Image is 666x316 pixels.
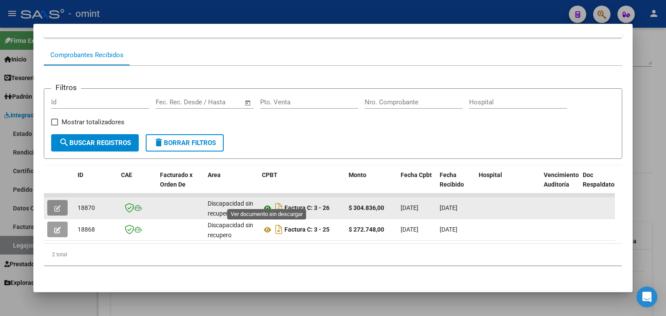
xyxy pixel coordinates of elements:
[146,134,224,152] button: Borrar Filtros
[637,287,657,307] div: Open Intercom Messenger
[160,171,193,188] span: Facturado x Orden De
[273,222,284,236] i: Descargar documento
[62,117,124,127] span: Mostrar totalizadores
[284,205,330,212] strong: Factura C: 3 - 26
[153,137,164,148] mat-icon: delete
[59,139,131,147] span: Buscar Registros
[440,226,457,233] span: [DATE]
[74,166,118,204] datatable-header-cell: ID
[401,204,418,211] span: [DATE]
[121,171,132,178] span: CAE
[540,166,579,204] datatable-header-cell: Vencimiento Auditoría
[156,98,191,106] input: Fecha inicio
[78,171,83,178] span: ID
[208,200,253,217] span: Discapacidad sin recupero
[479,171,502,178] span: Hospital
[153,139,216,147] span: Borrar Filtros
[44,244,622,265] div: 2 total
[273,201,284,215] i: Descargar documento
[258,166,345,204] datatable-header-cell: CPBT
[284,226,330,233] strong: Factura C: 3 - 25
[397,166,436,204] datatable-header-cell: Fecha Cpbt
[51,134,139,152] button: Buscar Registros
[436,166,475,204] datatable-header-cell: Fecha Recibido
[475,166,540,204] datatable-header-cell: Hospital
[345,166,397,204] datatable-header-cell: Monto
[51,82,81,93] h3: Filtros
[78,204,95,211] span: 18870
[349,171,366,178] span: Monto
[579,166,631,204] datatable-header-cell: Doc Respaldatoria
[78,226,95,233] span: 18868
[199,98,241,106] input: Fecha fin
[401,171,432,178] span: Fecha Cpbt
[544,171,579,188] span: Vencimiento Auditoría
[349,226,384,233] strong: $ 272.748,00
[243,98,253,108] button: Open calendar
[262,171,277,178] span: CPBT
[349,204,384,211] strong: $ 304.836,00
[50,50,124,60] div: Comprobantes Recibidos
[208,171,221,178] span: Area
[118,166,157,204] datatable-header-cell: CAE
[440,171,464,188] span: Fecha Recibido
[401,226,418,233] span: [DATE]
[59,137,69,148] mat-icon: search
[440,204,457,211] span: [DATE]
[208,222,253,239] span: Discapacidad sin recupero
[583,171,622,188] span: Doc Respaldatoria
[157,166,204,204] datatable-header-cell: Facturado x Orden De
[204,166,258,204] datatable-header-cell: Area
